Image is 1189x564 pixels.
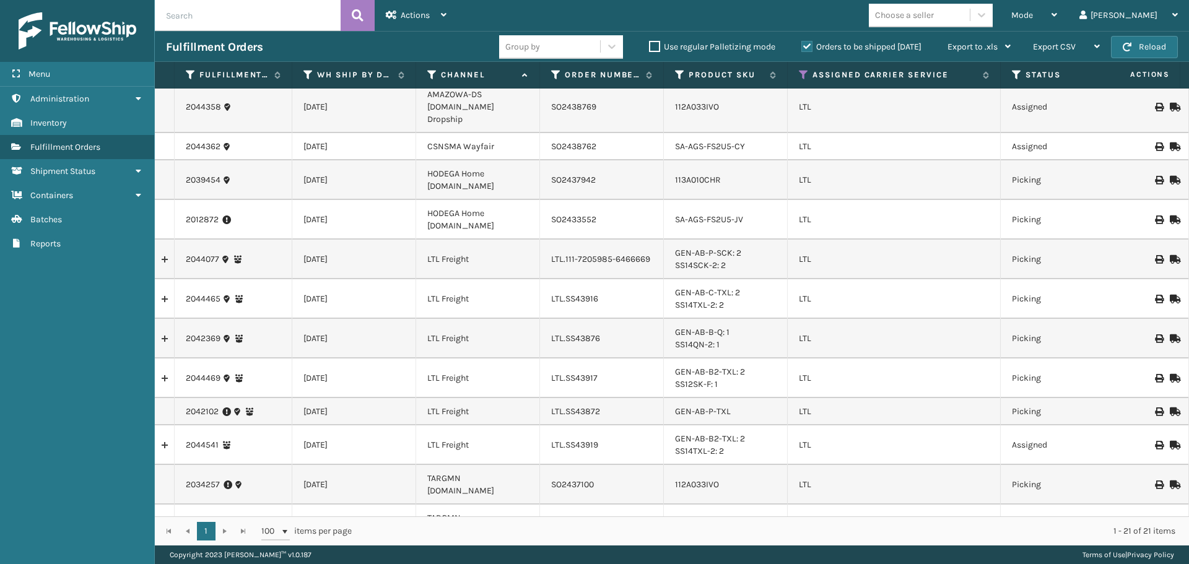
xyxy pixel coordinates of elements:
td: Assigned [1001,425,1125,465]
span: Fulfillment Orders [30,142,100,152]
a: SS14QN-2: 1 [675,339,720,350]
i: Print BOL [1155,407,1162,416]
td: [DATE] [292,279,416,319]
a: 2044469 [186,372,220,384]
img: logo [19,12,136,50]
i: Mark as Shipped [1170,255,1177,264]
td: HODEGA Home [DOMAIN_NAME] [416,160,540,200]
a: GEN-AB-B2-TXL: 2 [675,433,745,444]
button: Reload [1111,36,1178,58]
a: Terms of Use [1082,550,1125,559]
td: LTL [788,81,1001,133]
td: TARGMN [DOMAIN_NAME] [416,465,540,505]
td: LTL [788,505,1001,544]
label: Product SKU [689,69,764,80]
td: LTL.SS43916 [540,279,664,319]
a: 2042102 [186,406,219,418]
label: Orders to be shipped [DATE] [801,41,921,52]
a: GEN-AB-B-Q: 1 [675,327,730,337]
td: HODEGA Home [DOMAIN_NAME] [416,200,540,240]
td: Picking [1001,465,1125,505]
a: GEN-AB-B2-TXL: 2 [675,367,745,377]
td: LTL [788,398,1001,425]
a: 2044358 [186,101,221,113]
i: Mark as Shipped [1170,215,1177,224]
td: LTL.SS43872 [540,398,664,425]
td: Assigned [1001,133,1125,160]
label: Order Number [565,69,640,80]
td: [DATE] [292,240,416,279]
span: Mode [1011,10,1033,20]
span: Inventory [30,118,67,128]
td: Picking [1001,398,1125,425]
td: LTL [788,358,1001,398]
td: LTL Freight [416,319,540,358]
label: Channel [441,69,516,80]
a: SA-AGS-FS2U5-JV [675,214,743,225]
td: SO2433552 [540,200,664,240]
span: Reports [30,238,61,249]
i: Mark as Shipped [1170,374,1177,383]
td: [DATE] [292,505,416,544]
td: [DATE] [292,319,416,358]
td: LTL Freight [416,358,540,398]
span: Actions [1091,64,1177,85]
a: Privacy Policy [1127,550,1174,559]
td: LTL Freight [416,425,540,465]
span: Administration [30,93,89,104]
a: GEN-AB-C-TXL: 2 [675,287,740,298]
td: [DATE] [292,465,416,505]
td: AMAZOWA-DS [DOMAIN_NAME] Dropship [416,81,540,133]
a: 2044077 [186,253,219,266]
td: LTL [788,160,1001,200]
span: 100 [261,525,280,537]
label: WH Ship By Date [317,69,392,80]
i: Print BOL [1155,103,1162,111]
div: Group by [505,40,540,53]
td: LTL [788,319,1001,358]
h3: Fulfillment Orders [166,40,263,54]
td: CSNSMA Wayfair [416,133,540,160]
td: TARGMN [DOMAIN_NAME] [416,505,540,544]
a: 2044362 [186,141,220,153]
label: Assigned Carrier Service [812,69,977,80]
a: 2039454 [186,174,220,186]
td: [DATE] [292,133,416,160]
span: Shipment Status [30,166,95,176]
a: 2044465 [186,293,220,305]
a: GEN-AB-P-TXL [675,406,731,417]
td: LTL.SS43917 [540,358,664,398]
i: Print BOL [1155,176,1162,184]
td: SO2437645 [540,505,664,544]
i: Print BOL [1155,255,1162,264]
div: | [1082,545,1174,564]
a: SS14SCK-2: 2 [675,260,726,271]
span: Menu [28,69,50,79]
div: 1 - 21 of 21 items [369,525,1175,537]
i: Mark as Shipped [1170,176,1177,184]
a: 112A033IVO [675,102,719,112]
span: items per page [261,522,352,540]
label: Fulfillment Order Id [199,69,268,80]
label: Use regular Palletizing mode [649,41,775,52]
a: SS14TXL-2: 2 [675,446,724,456]
td: [DATE] [292,200,416,240]
i: Print BOL [1155,215,1162,224]
span: Export CSV [1033,41,1076,52]
i: Mark as Shipped [1170,441,1177,449]
td: Picking [1001,160,1125,200]
td: Assigned [1001,81,1125,133]
td: Picking [1001,505,1125,544]
label: Status [1026,69,1100,80]
i: Mark as Shipped [1170,480,1177,489]
i: Print BOL [1155,334,1162,343]
i: Mark as Shipped [1170,295,1177,303]
td: LTL.111-7205985-6466669 [540,240,664,279]
i: Print BOL [1155,295,1162,303]
i: Print BOL [1155,441,1162,449]
td: Picking [1001,240,1125,279]
i: Mark as Shipped [1170,103,1177,111]
a: 112A033IVO [675,479,719,490]
td: LTL [788,200,1001,240]
td: [DATE] [292,160,416,200]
